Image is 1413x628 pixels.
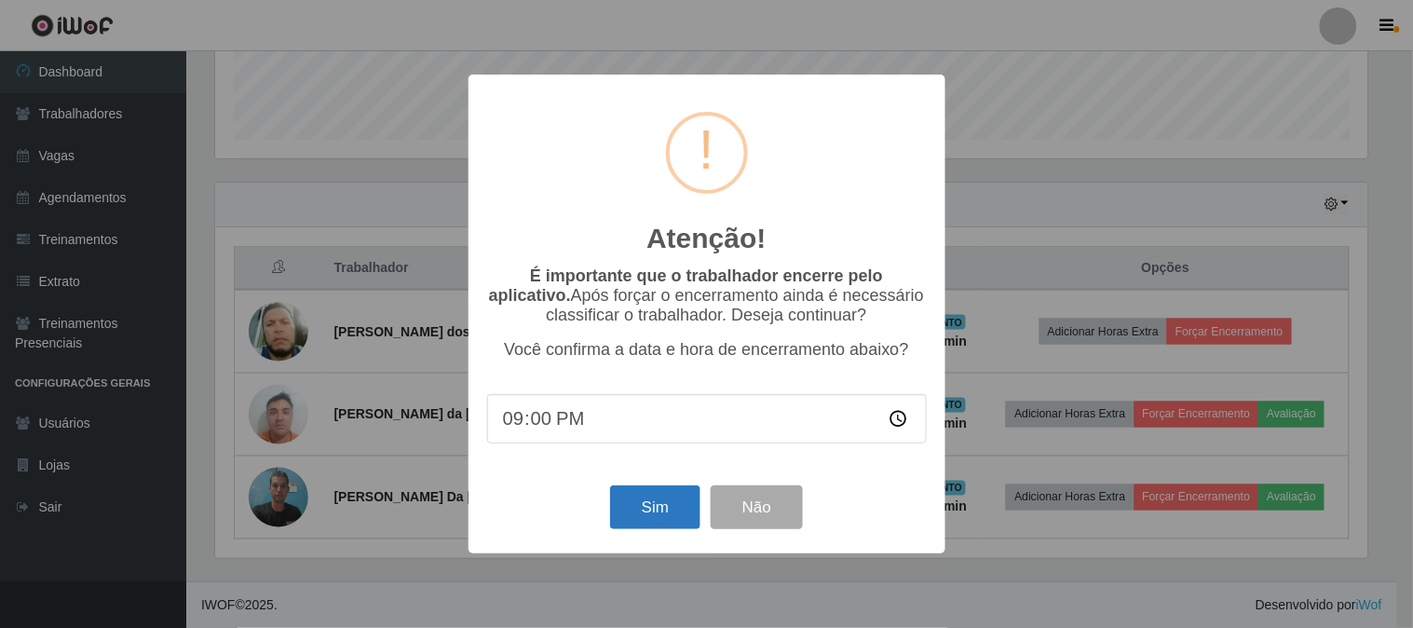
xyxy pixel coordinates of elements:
button: Não [711,485,803,529]
button: Sim [610,485,700,529]
p: Você confirma a data e hora de encerramento abaixo? [487,340,927,360]
p: Após forçar o encerramento ainda é necessário classificar o trabalhador. Deseja continuar? [487,266,927,325]
h2: Atenção! [646,222,766,255]
b: É importante que o trabalhador encerre pelo aplicativo. [489,266,883,305]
